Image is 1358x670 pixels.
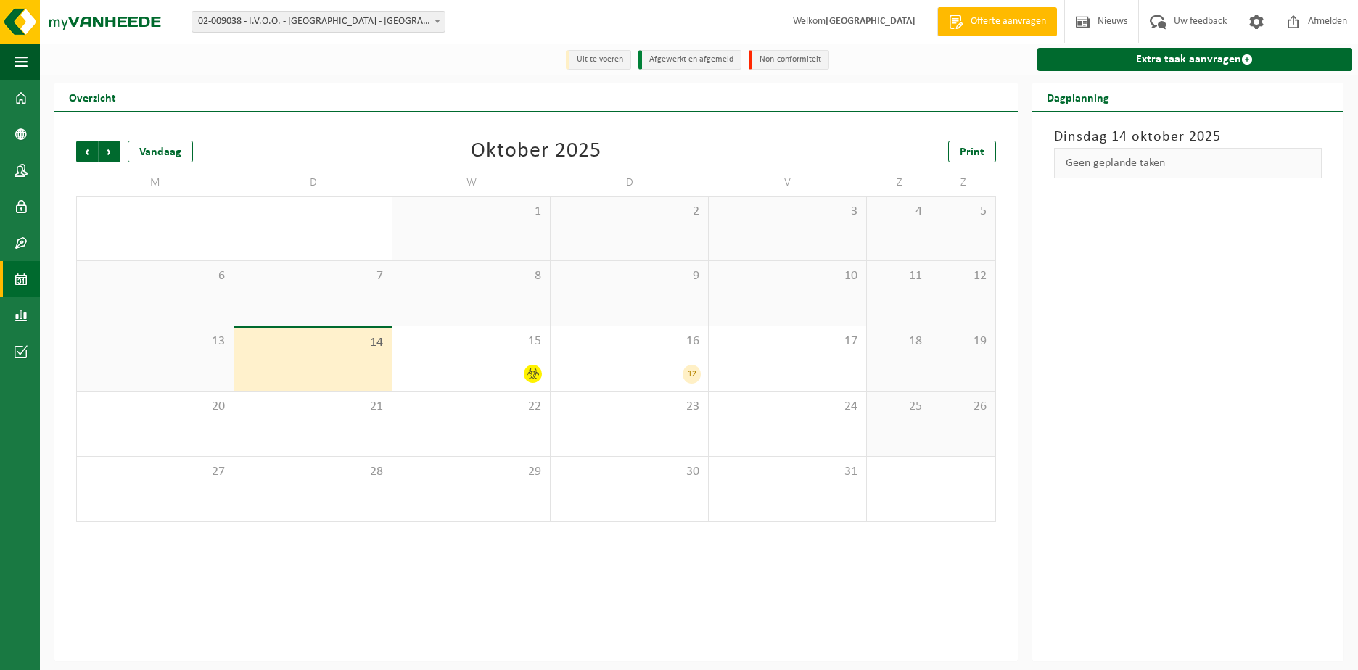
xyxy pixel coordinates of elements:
[84,268,226,284] span: 6
[939,399,988,415] span: 26
[242,335,384,351] span: 14
[234,170,392,196] td: D
[558,204,701,220] span: 2
[400,464,543,480] span: 29
[471,141,601,162] div: Oktober 2025
[76,170,234,196] td: M
[242,268,384,284] span: 7
[874,399,923,415] span: 25
[716,268,859,284] span: 10
[867,170,931,196] td: Z
[1037,48,1352,71] a: Extra taak aanvragen
[400,334,543,350] span: 15
[716,464,859,480] span: 31
[716,334,859,350] span: 17
[400,399,543,415] span: 22
[874,204,923,220] span: 4
[400,268,543,284] span: 8
[558,268,701,284] span: 9
[54,83,131,111] h2: Overzicht
[874,334,923,350] span: 18
[939,204,988,220] span: 5
[716,204,859,220] span: 3
[192,12,445,32] span: 02-009038 - I.V.O.O. - CP MIDDELKERKE - MIDDELKERKE
[960,146,984,158] span: Print
[967,15,1050,29] span: Offerte aanvragen
[939,334,988,350] span: 19
[931,170,996,196] td: Z
[826,16,915,27] strong: [GEOGRAPHIC_DATA]
[392,170,551,196] td: W
[242,399,384,415] span: 21
[84,334,226,350] span: 13
[558,334,701,350] span: 16
[716,399,859,415] span: 24
[558,464,701,480] span: 30
[558,399,701,415] span: 23
[749,50,829,70] li: Non-conformiteit
[76,141,98,162] span: Vorige
[1054,148,1322,178] div: Geen geplande taken
[874,268,923,284] span: 11
[99,141,120,162] span: Volgende
[84,399,226,415] span: 20
[709,170,867,196] td: V
[551,170,709,196] td: D
[128,141,193,162] div: Vandaag
[192,11,445,33] span: 02-009038 - I.V.O.O. - CP MIDDELKERKE - MIDDELKERKE
[1032,83,1124,111] h2: Dagplanning
[948,141,996,162] a: Print
[1054,126,1322,148] h3: Dinsdag 14 oktober 2025
[638,50,741,70] li: Afgewerkt en afgemeld
[937,7,1057,36] a: Offerte aanvragen
[84,464,226,480] span: 27
[939,268,988,284] span: 12
[566,50,631,70] li: Uit te voeren
[400,204,543,220] span: 1
[242,464,384,480] span: 28
[683,365,701,384] div: 12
